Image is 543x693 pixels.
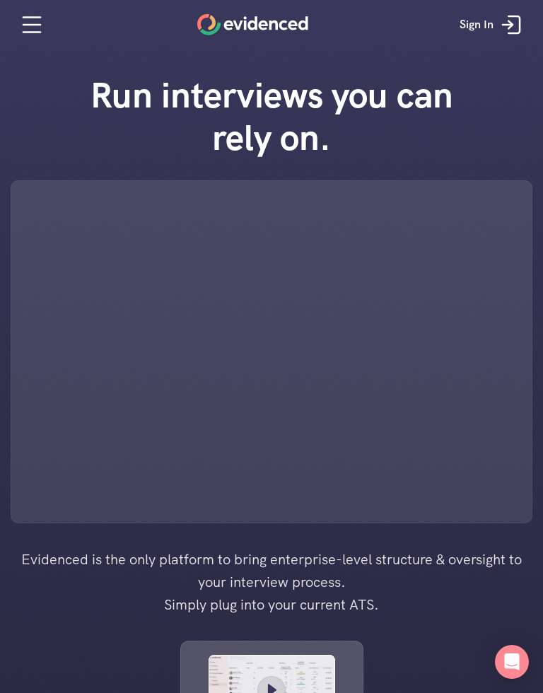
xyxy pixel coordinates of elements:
h1: Run interviews you can rely on. [70,74,473,159]
a: Sign In [449,4,536,46]
div: Open Intercom Messenger [495,645,529,679]
p: Sign In [460,16,494,34]
a: Home [197,14,308,35]
h4: Evidenced is the only platform to bring enterprise-level structure & oversight to your interview ... [13,548,530,616]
